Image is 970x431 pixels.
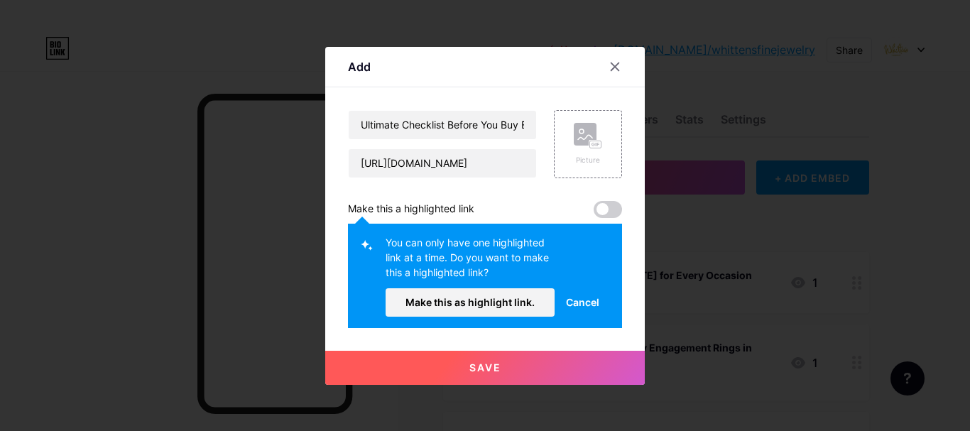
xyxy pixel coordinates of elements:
span: Cancel [566,295,599,310]
button: Make this as highlight link. [386,288,555,317]
button: Save [325,351,645,385]
span: Make this as highlight link. [405,296,535,308]
input: Title [349,111,536,139]
div: Make this a highlighted link [348,201,474,218]
div: Add [348,58,371,75]
input: URL [349,149,536,178]
div: You can only have one highlighted link at a time. Do you want to make this a highlighted link? [386,235,555,288]
button: Cancel [555,288,611,317]
div: Picture [574,155,602,165]
span: Save [469,361,501,373]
